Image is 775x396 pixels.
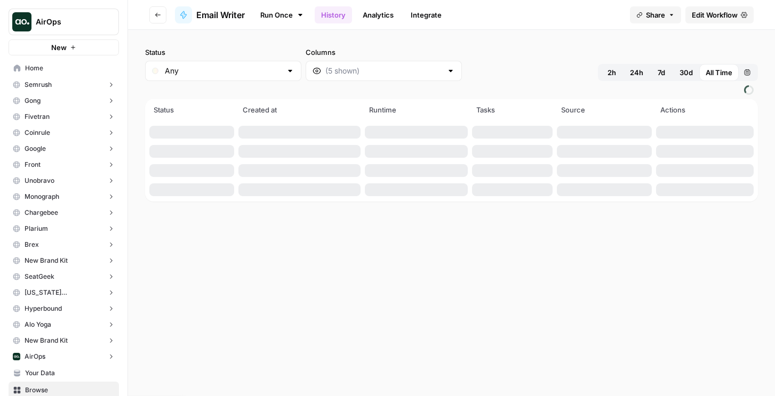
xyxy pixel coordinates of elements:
th: Status [147,99,236,123]
a: Run Once [253,6,310,24]
span: Google [25,144,46,153]
a: Your Data [9,365,119,382]
button: 30d [673,64,699,81]
span: 30d [680,67,693,78]
button: AirOps [9,349,119,365]
span: Home [25,63,114,73]
span: 2h [608,67,616,78]
img: yjux4x3lwinlft1ym4yif8lrli78 [13,353,20,360]
button: New [9,39,119,55]
span: Chargebee [25,208,58,217]
button: Google [9,141,119,157]
span: Gong [25,96,41,106]
button: 24h [624,64,650,81]
span: Monograph [25,192,59,201]
button: Workspace: AirOps [9,9,119,35]
button: [US_STATE][GEOGRAPHIC_DATA] [9,285,119,301]
button: 2h [600,64,624,81]
span: AirOps [25,352,45,361]
span: Edit Workflow [692,10,738,20]
input: Any [165,66,282,76]
input: (5 shown) [325,66,442,76]
button: Front [9,157,119,173]
span: New [51,42,67,53]
a: Integrate [404,6,448,23]
th: Created at [236,99,363,123]
button: Share [630,6,681,23]
span: Alo Yoga [25,320,51,329]
button: Unobravo [9,173,119,189]
span: 7d [658,67,665,78]
button: New Brand Kit [9,253,119,269]
th: Actions [654,99,756,123]
span: Browse [25,385,114,395]
span: New Brand Kit [25,256,68,265]
button: Hyperbound [9,301,119,317]
span: [US_STATE][GEOGRAPHIC_DATA] [25,288,103,297]
a: History [315,6,352,23]
a: Home [9,60,119,77]
span: Plarium [25,224,48,233]
span: Unobravo [25,176,54,185]
span: AirOps [36,17,100,27]
span: Semrush [25,80,52,90]
span: Coinrule [25,128,50,138]
button: Coinrule [9,125,119,141]
button: Semrush [9,77,119,93]
th: Runtime [363,99,470,123]
span: 24h [630,67,643,78]
a: Edit Workflow [685,6,754,23]
label: Status [145,47,301,58]
button: Gong [9,93,119,109]
button: Monograph [9,189,119,205]
span: Your Data [25,368,114,378]
span: Hyperbound [25,304,62,313]
span: New Brand Kit [25,336,68,345]
button: Chargebee [9,205,119,221]
span: Email Writer [196,9,245,21]
img: AirOps Logo [12,12,31,31]
button: SeatGeek [9,269,119,285]
a: Email Writer [175,6,245,23]
span: Brex [25,240,39,249]
button: 7d [650,64,673,81]
span: SeatGeek [25,272,54,281]
button: Plarium [9,221,119,237]
button: New Brand Kit [9,333,119,349]
th: Tasks [470,99,555,123]
button: Fivetran [9,109,119,125]
a: Analytics [356,6,400,23]
button: Brex [9,237,119,253]
span: Front [25,160,41,169]
span: Share [646,10,665,20]
button: Alo Yoga [9,317,119,333]
span: All Time [706,67,732,78]
span: Fivetran [25,112,50,122]
label: Columns [306,47,462,58]
th: Source [555,99,654,123]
